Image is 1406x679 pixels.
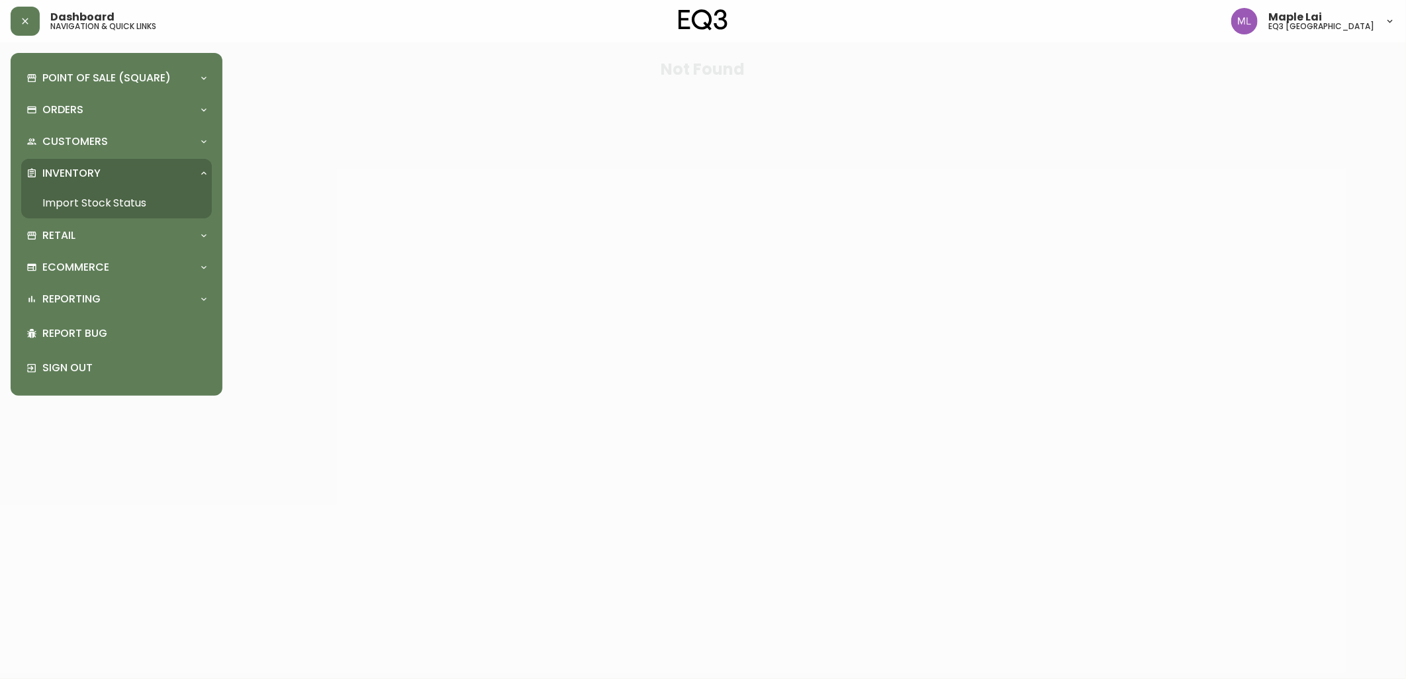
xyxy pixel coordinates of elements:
[42,260,109,275] p: Ecommerce
[42,71,171,85] p: Point of Sale (Square)
[1231,8,1258,34] img: 61e28cffcf8cc9f4e300d877dd684943
[21,64,212,93] div: Point of Sale (Square)
[21,159,212,188] div: Inventory
[42,166,101,181] p: Inventory
[21,95,212,124] div: Orders
[21,253,212,282] div: Ecommerce
[21,188,212,218] a: Import Stock Status
[42,228,75,243] p: Retail
[679,9,727,30] img: logo
[42,134,108,149] p: Customers
[42,361,207,375] p: Sign Out
[1268,12,1322,23] span: Maple Lai
[21,285,212,314] div: Reporting
[42,103,83,117] p: Orders
[50,12,115,23] span: Dashboard
[50,23,156,30] h5: navigation & quick links
[21,221,212,250] div: Retail
[1268,23,1374,30] h5: eq3 [GEOGRAPHIC_DATA]
[42,292,101,306] p: Reporting
[21,351,212,385] div: Sign Out
[21,127,212,156] div: Customers
[21,316,212,351] div: Report Bug
[42,326,207,341] p: Report Bug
